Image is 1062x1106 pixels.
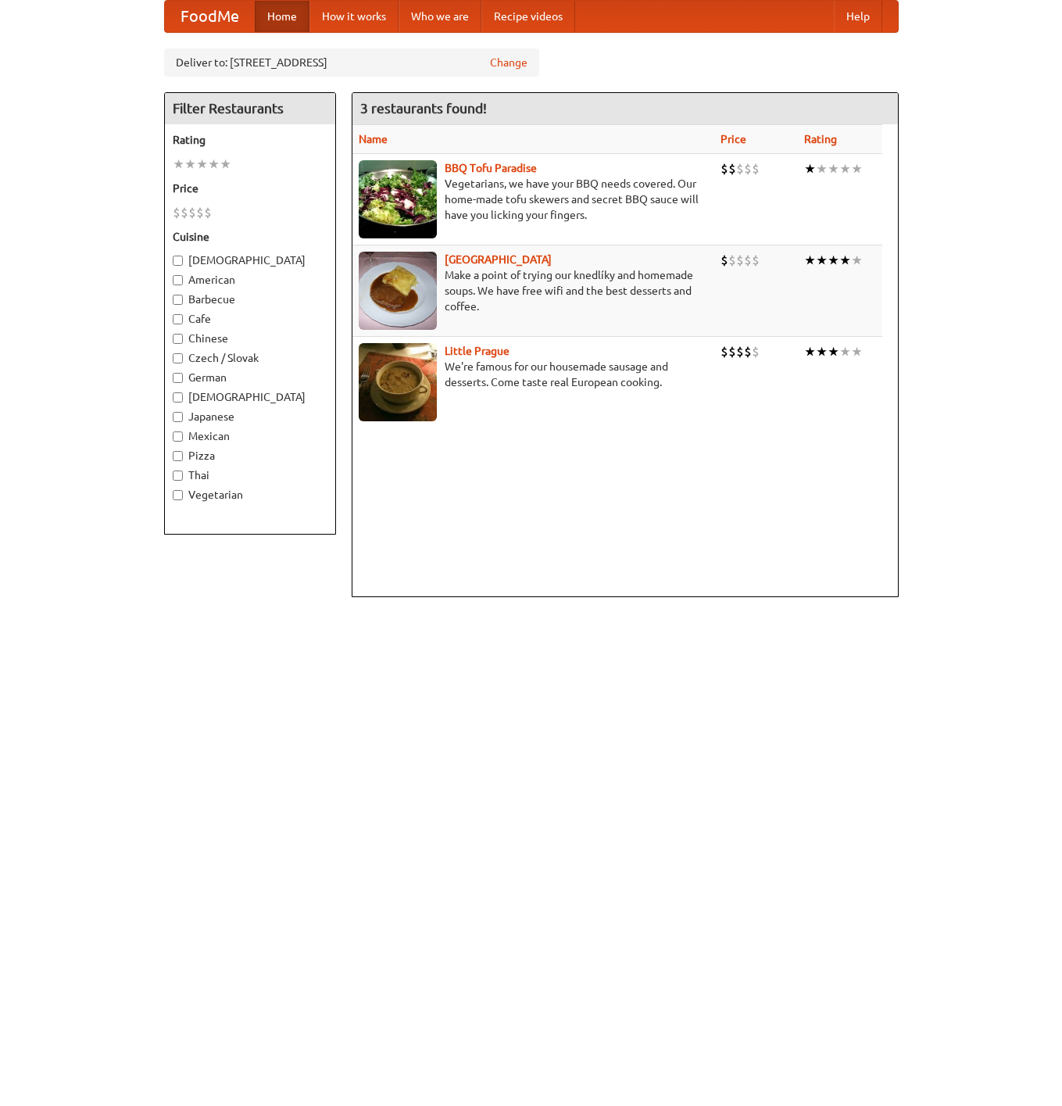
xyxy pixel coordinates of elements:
p: Vegetarians, we have your BBQ needs covered. Our home-made tofu skewers and secret BBQ sauce will... [359,176,709,223]
label: Vegetarian [173,487,327,503]
h5: Price [173,181,327,196]
a: Home [255,1,309,32]
input: Mexican [173,431,183,442]
label: American [173,272,327,288]
li: $ [752,343,760,360]
a: Change [490,55,527,70]
li: $ [752,160,760,177]
label: Japanese [173,409,327,424]
li: ★ [804,343,816,360]
label: Czech / Slovak [173,350,327,366]
li: $ [736,160,744,177]
li: $ [728,343,736,360]
input: Chinese [173,334,183,344]
li: ★ [828,160,839,177]
li: ★ [220,156,231,173]
label: Chinese [173,331,327,346]
label: Barbecue [173,292,327,307]
label: Mexican [173,428,327,444]
li: ★ [839,252,851,269]
input: Japanese [173,412,183,422]
li: ★ [816,160,828,177]
a: [GEOGRAPHIC_DATA] [445,253,552,266]
li: $ [736,343,744,360]
li: ★ [208,156,220,173]
p: Make a point of trying our knedlíky and homemade soups. We have free wifi and the best desserts a... [359,267,709,314]
li: ★ [804,252,816,269]
input: Thai [173,471,183,481]
input: German [173,373,183,383]
li: $ [752,252,760,269]
li: $ [728,252,736,269]
img: littleprague.jpg [359,343,437,421]
input: Vegetarian [173,490,183,500]
label: Thai [173,467,327,483]
li: ★ [851,343,863,360]
a: BBQ Tofu Paradise [445,162,537,174]
li: $ [744,343,752,360]
label: [DEMOGRAPHIC_DATA] [173,389,327,405]
label: Pizza [173,448,327,464]
input: American [173,275,183,285]
li: $ [721,343,728,360]
li: $ [728,160,736,177]
h4: Filter Restaurants [165,93,335,124]
p: We're famous for our housemade sausage and desserts. Come taste real European cooking. [359,359,709,390]
input: Barbecue [173,295,183,305]
li: ★ [839,343,851,360]
a: Name [359,133,388,145]
li: $ [721,160,728,177]
li: ★ [184,156,196,173]
h5: Cuisine [173,229,327,245]
a: Help [834,1,882,32]
li: ★ [851,252,863,269]
img: tofuparadise.jpg [359,160,437,238]
a: Little Prague [445,345,510,357]
div: Deliver to: [STREET_ADDRESS] [164,48,539,77]
li: $ [173,204,181,221]
input: Pizza [173,451,183,461]
li: ★ [804,160,816,177]
li: $ [181,204,188,221]
a: FoodMe [165,1,255,32]
input: Czech / Slovak [173,353,183,363]
li: ★ [196,156,208,173]
input: [DEMOGRAPHIC_DATA] [173,256,183,266]
li: $ [744,252,752,269]
li: ★ [816,343,828,360]
li: $ [196,204,204,221]
li: ★ [851,160,863,177]
a: Rating [804,133,837,145]
li: ★ [173,156,184,173]
a: Price [721,133,746,145]
img: czechpoint.jpg [359,252,437,330]
h5: Rating [173,132,327,148]
a: Who we are [399,1,481,32]
li: ★ [816,252,828,269]
ng-pluralize: 3 restaurants found! [360,101,487,116]
li: $ [736,252,744,269]
label: German [173,370,327,385]
label: Cafe [173,311,327,327]
input: [DEMOGRAPHIC_DATA] [173,392,183,403]
li: ★ [839,160,851,177]
li: $ [721,252,728,269]
li: $ [188,204,196,221]
a: How it works [309,1,399,32]
label: [DEMOGRAPHIC_DATA] [173,252,327,268]
li: ★ [828,252,839,269]
a: Recipe videos [481,1,575,32]
li: ★ [828,343,839,360]
li: $ [744,160,752,177]
li: $ [204,204,212,221]
input: Cafe [173,314,183,324]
